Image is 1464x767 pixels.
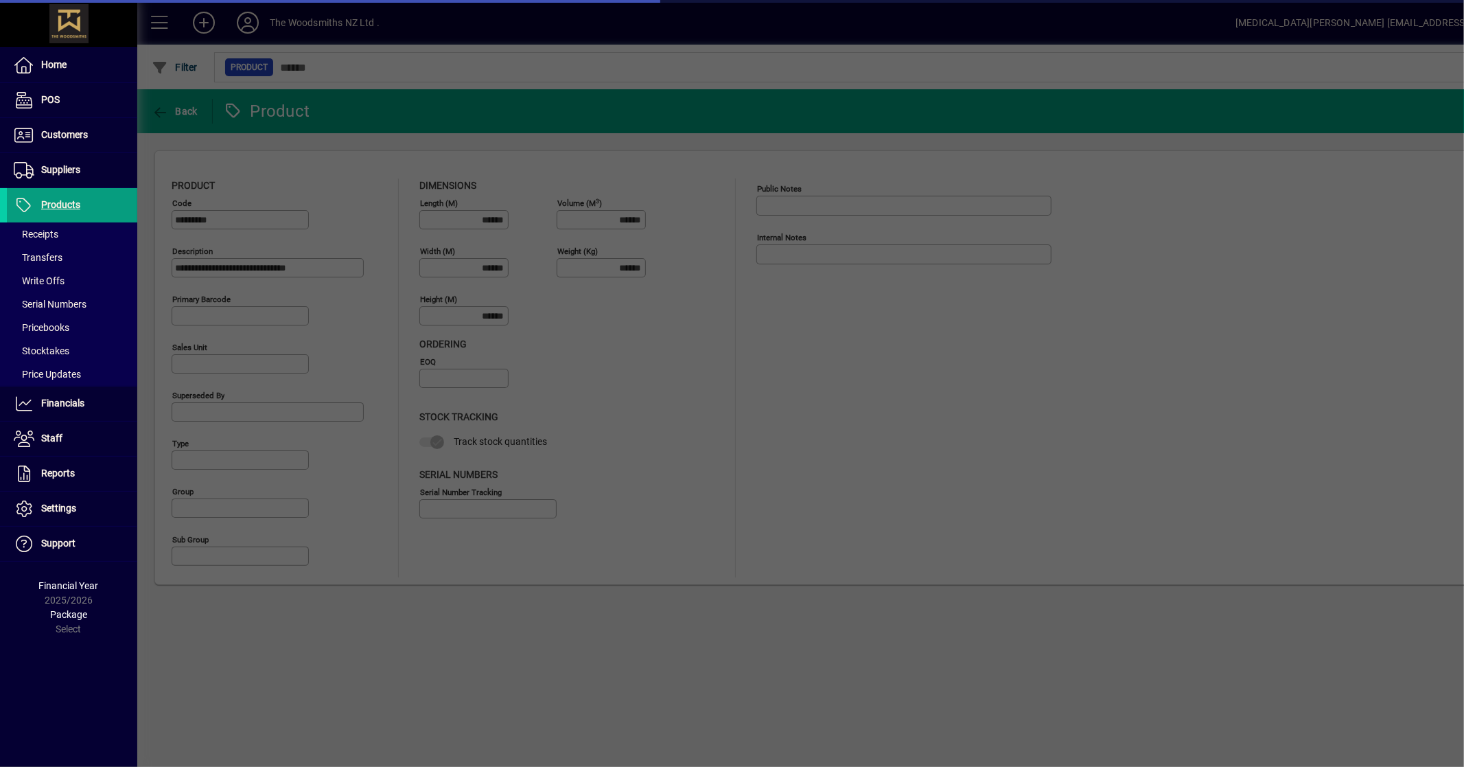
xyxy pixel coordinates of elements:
[14,299,86,310] span: Serial Numbers
[41,503,76,514] span: Settings
[39,580,99,591] span: Financial Year
[41,398,84,409] span: Financials
[41,129,88,140] span: Customers
[41,199,80,210] span: Products
[7,118,137,152] a: Customers
[7,293,137,316] a: Serial Numbers
[41,94,60,105] span: POS
[41,468,75,479] span: Reports
[7,83,137,117] a: POS
[7,527,137,561] a: Support
[7,339,137,363] a: Stocktakes
[7,153,137,187] a: Suppliers
[41,164,80,175] span: Suppliers
[7,363,137,386] a: Price Updates
[41,538,75,549] span: Support
[7,246,137,269] a: Transfers
[50,609,87,620] span: Package
[14,252,62,263] span: Transfers
[14,322,69,333] span: Pricebooks
[7,316,137,339] a: Pricebooks
[14,369,81,380] span: Price Updates
[7,492,137,526] a: Settings
[7,387,137,421] a: Financials
[7,422,137,456] a: Staff
[7,457,137,491] a: Reports
[14,275,65,286] span: Write Offs
[14,345,69,356] span: Stocktakes
[7,48,137,82] a: Home
[41,59,67,70] span: Home
[7,269,137,293] a: Write Offs
[7,222,137,246] a: Receipts
[14,229,58,240] span: Receipts
[41,433,62,444] span: Staff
